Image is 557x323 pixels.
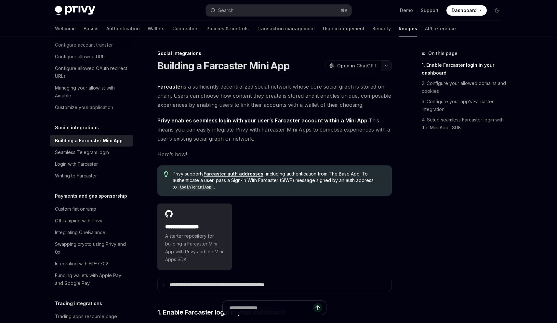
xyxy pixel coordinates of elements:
[157,204,232,270] a: **** **** **** **A starter repository for building a Farcaster Mini App with Privy and the Mini A...
[50,135,133,147] a: Building a Farcaster Mini App
[422,115,508,133] a: 4. Setup seamless Farcaster login with the Mini Apps SDK
[50,102,133,113] a: Customize your application
[157,150,392,159] span: Here’s how!
[55,137,123,145] div: Building a Farcaster Mini App
[173,171,385,190] span: Privy supports , including authentication from The Base App. To authenticate a user, pass a Sign-...
[165,232,224,263] span: A starter repository for building a Farcaster Mini App with Privy and the Mini Apps SDK.
[313,303,322,312] button: Send message
[172,21,199,36] a: Connectors
[157,82,392,109] span: is a sufficiently decentralized social network whose core social graph is stored on-chain. Users ...
[55,21,76,36] a: Welcome
[206,21,249,36] a: Policies & controls
[157,117,369,124] strong: Privy enables seamless login with your user’s Farcaster account within a Mini App.
[399,21,417,36] a: Recipes
[50,82,133,102] a: Managing your allowlist with Airtable
[452,7,477,14] span: Dashboard
[50,227,133,238] a: Integrating OneBalance
[257,21,315,36] a: Transaction management
[55,64,129,80] div: Configure allowed OAuth redirect URLs
[50,51,133,63] a: Configure allowed URLs
[400,7,413,14] a: Demo
[55,260,108,268] div: Integrating with EIP-7702
[157,116,392,143] span: This means you can easily integrate Privy with Farcaster Mini Apps to compose experiences with a ...
[422,60,508,78] a: 1. Enable Farcaster login in your dashboard
[50,63,133,82] a: Configure allowed OAuth redirect URLs
[55,192,127,200] h5: Payments and gas sponsorship
[50,258,133,270] a: Integrating with EIP-7702
[55,240,129,256] div: Swapping crypto using Privy and 0x
[372,21,391,36] a: Security
[421,7,439,14] a: Support
[157,50,392,57] div: Social integrations
[50,170,133,182] a: Writing to Farcaster
[55,272,129,287] div: Funding wallets with Apple Pay and Google Pay
[341,8,348,13] span: ⌘ K
[50,311,133,322] a: Trading apps resource page
[55,6,95,15] img: dark logo
[55,84,129,100] div: Managing your allowlist with Airtable
[106,21,140,36] a: Authentication
[428,49,458,57] span: On this page
[55,229,105,236] div: Integrating OneBalance
[325,60,381,71] button: Open in ChatGPT
[55,300,102,307] h5: Trading integrations
[164,171,168,177] svg: Tip
[84,21,99,36] a: Basics
[55,53,107,61] div: Configure allowed URLs
[50,147,133,158] a: Seamless Telegram login
[55,217,102,225] div: Off-ramping with Privy
[55,313,117,320] div: Trading apps resource page
[204,171,263,177] a: Farcaster auth addresses
[55,160,98,168] div: Login with Farcaster
[55,104,113,111] div: Customize your application
[50,215,133,227] a: Off-ramping with Privy
[337,63,377,69] span: Open in ChatGPT
[422,96,508,115] a: 3. Configure your app’s Farcaster integration
[50,158,133,170] a: Login with Farcaster
[422,78,508,96] a: 2. Configure your allowed domains and cookies
[323,21,365,36] a: User management
[157,83,183,90] a: Farcaster
[446,5,487,16] a: Dashboard
[50,270,133,289] a: Funding wallets with Apple Pay and Google Pay
[50,203,133,215] a: Custom fiat onramp
[218,7,236,14] div: Search...
[148,21,165,36] a: Wallets
[492,5,502,16] button: Toggle dark mode
[55,148,109,156] div: Seamless Telegram login
[55,172,97,180] div: Writing to Farcaster
[157,60,289,72] h1: Building a Farcaster Mini App
[50,238,133,258] a: Swapping crypto using Privy and 0x
[55,124,99,132] h5: Social integrations
[177,184,214,190] code: loginToMiniApp
[425,21,456,36] a: API reference
[206,5,351,16] button: Search...⌘K
[55,205,96,213] div: Custom fiat onramp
